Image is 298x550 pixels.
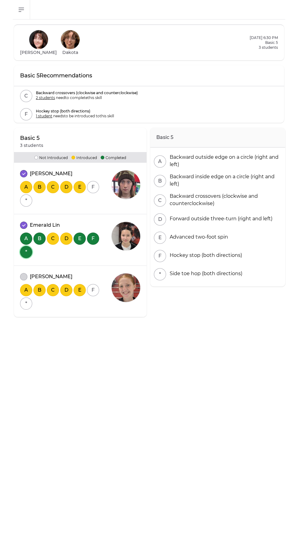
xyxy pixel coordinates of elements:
button: C [47,232,59,245]
button: E [154,232,166,244]
button: F [87,284,99,296]
h1: Dakota [62,49,78,55]
button: A [20,232,32,245]
p: Basic 5 [20,134,43,142]
button: D [154,213,166,225]
div: Backward crossovers (clockwise and counterclockwise) [167,193,282,207]
button: A [20,181,32,193]
p: Not Introduced [34,154,68,160]
h1: [PERSON_NAME] [20,49,57,55]
button: D [60,181,72,193]
button: D [60,232,72,245]
button: F [87,181,99,193]
p: 3 students [20,142,43,148]
button: C [47,181,59,193]
p: [PERSON_NAME] [30,273,72,280]
div: Backward inside edge on a circle (right and left) [167,173,282,188]
button: B [33,232,46,245]
p: Completed [101,154,126,160]
p: Emerald Lin [30,222,60,229]
p: Basic 5 Recommendations [20,71,92,80]
span: 1 student [36,114,52,118]
button: B [33,284,46,296]
button: attendance [20,170,27,177]
p: Backward crossovers (clockwise and counterclockwise) [36,90,138,95]
div: Backward outside edge on a circle (right and left) [167,154,282,168]
h2: Basic 5 [150,128,285,147]
p: 3 students [250,45,278,50]
button: attendance [20,273,27,280]
span: 2 students [36,95,55,100]
p: need to complete this skill [36,95,138,100]
div: Advanced two-foot spin [167,233,228,241]
div: Side toe hop (both directions) [167,270,242,277]
button: E [74,232,86,245]
button: F [87,232,99,245]
button: F [20,108,32,120]
button: A [20,284,32,296]
button: C [154,194,166,207]
button: B [33,181,46,193]
button: C [20,90,32,102]
p: [PERSON_NAME] [30,170,72,177]
button: attendance [20,222,27,229]
button: F [154,250,166,262]
div: Forward outside three-turn (right and left) [167,215,272,222]
button: A [154,155,166,168]
h2: Basic 5 [250,40,278,45]
h2: [DATE] 6:30 PM [250,35,278,40]
p: Hockey stop (both directions) [36,109,114,114]
p: needs to be introduced to this skill [36,114,114,119]
p: Introduced [71,154,97,160]
div: Hockey stop (both directions) [167,252,242,259]
button: D [60,284,72,296]
button: E [74,284,86,296]
button: E [74,181,86,193]
button: C [47,284,59,296]
button: B [154,175,166,187]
